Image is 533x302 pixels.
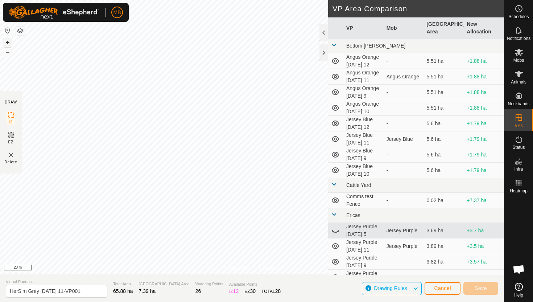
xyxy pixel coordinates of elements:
span: Status [512,145,525,150]
div: Open chat [508,258,530,280]
span: 30 [250,288,256,294]
th: [GEOGRAPHIC_DATA] Area [423,17,464,39]
td: +3.53 ha [464,270,504,285]
span: Drawing Rules [374,285,407,291]
td: Jersey Blue [DATE] 10 [343,163,384,178]
div: DRAW [5,99,17,105]
img: VP [7,151,15,159]
td: Jersey Purple [DATE] 9 [343,254,384,270]
td: Jersey Blue [DATE] 11 [343,131,384,147]
div: - [387,151,421,159]
td: +1.79 ha [464,116,504,131]
div: Jersey Purple [387,242,421,250]
td: Jersey Purple [DATE] 5 [343,223,384,238]
td: 5.6 ha [423,147,464,163]
span: Schedules [508,15,529,19]
td: Angus Orange [DATE] 10 [343,100,384,116]
button: + [3,38,12,47]
span: Help [514,293,523,297]
td: 0.02 ha [423,193,464,208]
button: Map Layers [16,26,25,35]
td: +1.79 ha [464,131,504,147]
th: New Allocation [464,17,504,39]
h2: VP Area Comparison [332,4,504,13]
th: Mob [384,17,424,39]
td: +1.88 ha [464,53,504,69]
span: Mobs [513,58,524,62]
td: +1.79 ha [464,147,504,163]
td: +1.88 ha [464,85,504,100]
div: - [387,274,421,281]
td: 5.51 ha [423,53,464,69]
div: TOTAL [261,287,281,295]
span: Cattle Yard [346,182,371,188]
span: Heatmap [510,189,528,193]
td: Jersey Blue [DATE] 9 [343,147,384,163]
td: 3.86 ha [423,270,464,285]
div: - [387,197,421,204]
span: EZ [8,139,14,145]
div: - [387,89,421,96]
td: 5.51 ha [423,69,464,85]
img: Gallagher Logo [9,6,99,19]
td: +1.88 ha [464,69,504,85]
span: Delete [5,159,17,165]
td: 3.69 ha [423,223,464,238]
td: 3.89 ha [423,238,464,254]
div: - [387,104,421,112]
div: Jersey Blue [387,135,421,143]
span: Virtual Paddock [6,279,107,285]
td: 5.51 ha [423,100,464,116]
span: MB [113,9,121,16]
div: EZ [244,287,256,295]
td: Jersey Purple [DATE] 11 [343,238,384,254]
div: - [387,57,421,65]
td: Angus Orange [DATE] 12 [343,53,384,69]
span: Total Area [113,281,133,287]
div: IZ [229,287,239,295]
div: - [387,167,421,174]
button: Cancel [425,282,460,295]
span: VPs [515,123,522,128]
td: 5.6 ha [423,116,464,131]
span: Save [475,285,487,291]
div: - [387,258,421,266]
span: Cancel [434,285,451,291]
td: +1.79 ha [464,163,504,178]
span: IZ [9,119,13,125]
div: Angus Orange [387,73,421,81]
span: Neckbands [508,102,529,106]
span: Notifications [507,36,530,41]
span: 7.39 ha [139,288,156,294]
td: Comms test Fence [343,193,384,208]
th: VP [343,17,384,39]
div: - [387,120,421,127]
td: 5.6 ha [423,131,464,147]
button: – [3,48,12,56]
td: +3.7 ha [464,223,504,238]
span: 12 [233,288,239,294]
span: Infra [514,167,523,171]
td: Angus Orange [DATE] 11 [343,69,384,85]
span: Watering Points [195,281,223,287]
a: Privacy Policy [223,265,251,272]
span: Available Points [229,281,281,287]
button: Save [463,282,498,295]
span: [GEOGRAPHIC_DATA] Area [139,281,190,287]
td: +3.57 ha [464,254,504,270]
a: Help [504,280,533,300]
button: Reset Map [3,26,12,35]
td: 3.82 ha [423,254,464,270]
span: Animals [511,80,526,84]
span: 28 [275,288,281,294]
span: Bottom [PERSON_NAME] [346,43,405,49]
td: +1.88 ha [464,100,504,116]
td: Jersey Blue [DATE] 12 [343,116,384,131]
td: 5.6 ha [423,163,464,178]
td: Jersey Purple [DATE] 10 [343,270,384,285]
span: Ericas [346,212,360,218]
td: +7.37 ha [464,193,504,208]
span: 65.88 ha [113,288,133,294]
td: Angus Orange [DATE] 9 [343,85,384,100]
a: Contact Us [259,265,281,272]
